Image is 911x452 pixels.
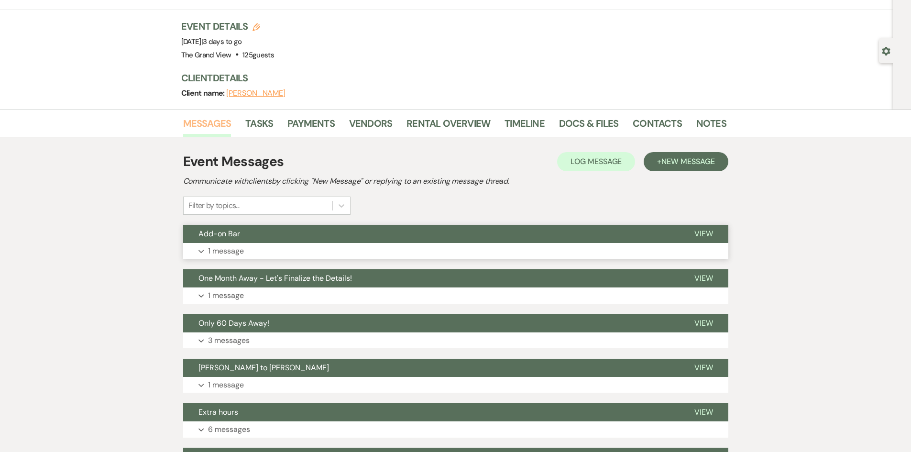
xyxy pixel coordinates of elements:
span: Only 60 Days Away! [198,318,269,328]
span: View [694,318,713,328]
span: View [694,229,713,239]
h3: Event Details [181,20,274,33]
button: +New Message [644,152,728,171]
p: 1 message [208,245,244,257]
span: [DATE] [181,37,242,46]
p: 6 messages [208,423,250,436]
button: View [679,359,728,377]
a: Timeline [505,116,545,137]
div: Filter by topics... [188,200,240,211]
span: Client name: [181,88,227,98]
button: 1 message [183,287,728,304]
span: 125 guests [242,50,274,60]
button: View [679,314,728,332]
span: View [694,407,713,417]
span: Extra hours [198,407,238,417]
a: Contacts [633,116,682,137]
h1: Event Messages [183,152,284,172]
p: 1 message [208,379,244,391]
button: View [679,403,728,421]
span: Add-on Bar [198,229,240,239]
span: | [201,37,242,46]
span: New Message [661,156,714,166]
p: 1 message [208,289,244,302]
a: Messages [183,116,231,137]
button: Log Message [557,152,635,171]
button: Extra hours [183,403,679,421]
button: Add-on Bar [183,225,679,243]
a: Vendors [349,116,392,137]
button: 1 message [183,243,728,259]
span: View [694,363,713,373]
span: 3 days to go [203,37,241,46]
span: The Grand View [181,50,231,60]
button: View [679,269,728,287]
a: Docs & Files [559,116,618,137]
button: 3 messages [183,332,728,349]
button: [PERSON_NAME] to [PERSON_NAME] [183,359,679,377]
button: [PERSON_NAME] [226,89,285,97]
a: Payments [287,116,335,137]
p: 3 messages [208,334,250,347]
button: Only 60 Days Away! [183,314,679,332]
button: 1 message [183,377,728,393]
span: View [694,273,713,283]
span: One Month Away - Let's Finalize the Details! [198,273,352,283]
button: 6 messages [183,421,728,438]
span: [PERSON_NAME] to [PERSON_NAME] [198,363,329,373]
button: Open lead details [882,46,890,55]
button: One Month Away - Let's Finalize the Details! [183,269,679,287]
button: View [679,225,728,243]
h3: Client Details [181,71,717,85]
a: Tasks [245,116,273,137]
h2: Communicate with clients by clicking "New Message" or replying to an existing message thread. [183,176,728,187]
span: Log Message [571,156,622,166]
a: Notes [696,116,726,137]
a: Rental Overview [406,116,490,137]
